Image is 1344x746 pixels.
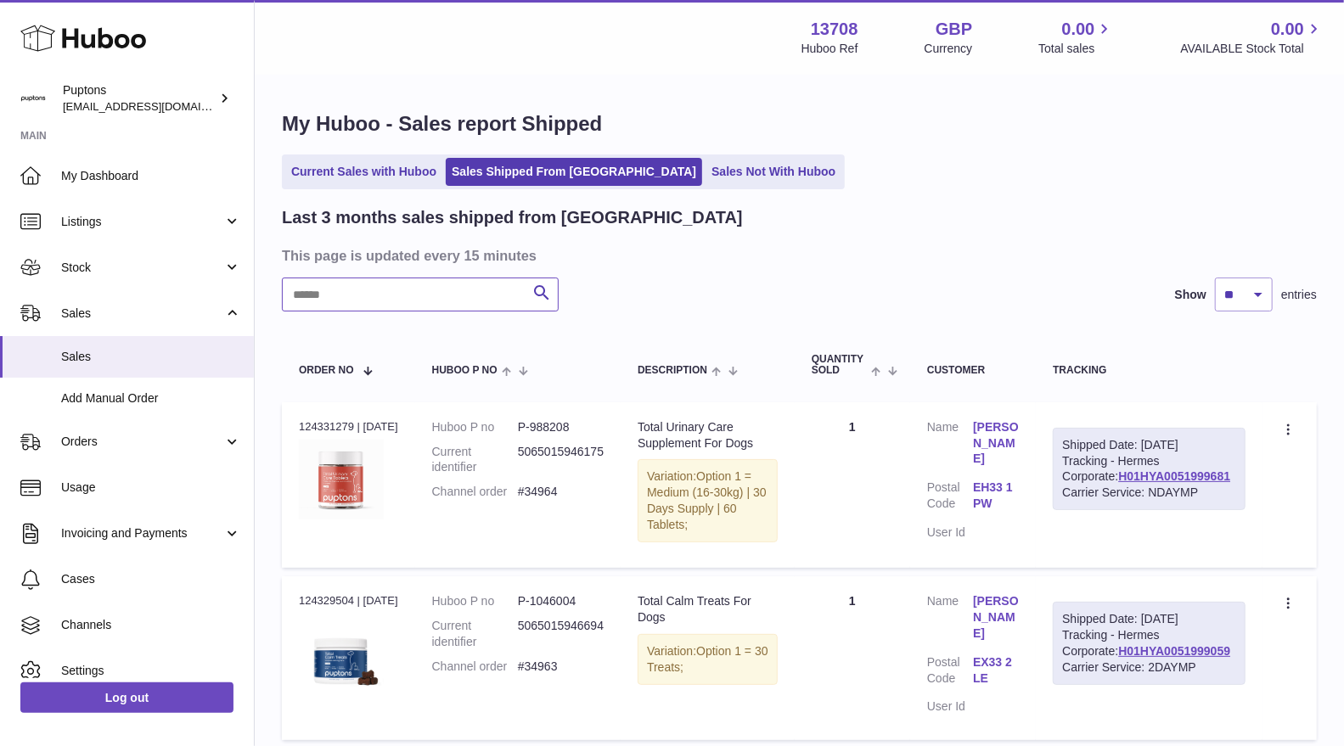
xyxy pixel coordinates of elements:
div: Tracking [1053,365,1246,376]
span: Invoicing and Payments [61,525,223,541]
span: Option 1 = Medium (16-30kg) | 30 Days Supply | 60 Tablets; [647,469,767,531]
a: [PERSON_NAME] [973,419,1019,468]
a: H01HYA0051999681 [1118,469,1230,483]
span: Total sales [1038,41,1114,57]
h3: This page is updated every 15 minutes [282,246,1313,265]
dt: User Id [927,698,973,715]
span: Sales [61,349,241,365]
a: Current Sales with Huboo [285,158,442,186]
span: Orders [61,434,223,450]
span: [EMAIL_ADDRESS][DOMAIN_NAME] [63,99,250,113]
div: Shipped Date: [DATE] [1062,437,1236,453]
dd: P-988208 [518,419,604,435]
dt: Huboo P no [432,593,518,609]
div: 124331279 | [DATE] [299,419,398,435]
span: Order No [299,365,354,376]
span: 0.00 [1062,18,1095,41]
span: Add Manual Order [61,390,241,407]
div: Tracking - Hermes Corporate: [1053,428,1246,511]
dd: P-1046004 [518,593,604,609]
label: Show [1175,287,1206,303]
span: Huboo P no [432,365,498,376]
dd: #34964 [518,484,604,500]
a: Log out [20,682,233,713]
dt: Channel order [432,484,518,500]
span: Option 1 = 30 Treats; [647,644,768,674]
img: hello@puptons.com [20,86,46,111]
strong: 13708 [811,18,858,41]
dd: #34963 [518,659,604,675]
a: 0.00 AVAILABLE Stock Total [1180,18,1324,57]
dt: Name [927,593,973,646]
div: Total Calm Treats For Dogs [638,593,778,625]
a: Sales Not With Huboo [706,158,841,186]
dt: User Id [927,524,973,541]
div: Tracking - Hermes Corporate: [1053,602,1246,685]
dt: Postal Code [927,654,973,691]
div: Variation: [638,634,778,685]
span: Stock [61,260,223,276]
h1: My Huboo - Sales report Shipped [282,110,1317,137]
dt: Huboo P no [432,419,518,435]
a: [PERSON_NAME] [973,593,1019,642]
span: Sales [61,306,223,322]
span: Usage [61,480,241,496]
div: Carrier Service: NDAYMP [1062,485,1236,501]
strong: GBP [936,18,972,41]
div: Carrier Service: 2DAYMP [1062,659,1236,676]
div: Huboo Ref [801,41,858,57]
div: Variation: [638,459,778,542]
span: My Dashboard [61,168,241,184]
div: Customer [927,365,1019,376]
img: Total_Calm_TreatsMain.jpg [299,614,384,699]
a: Sales Shipped From [GEOGRAPHIC_DATA] [446,158,702,186]
dt: Name [927,419,973,472]
span: Listings [61,214,223,230]
div: 124329504 | [DATE] [299,593,398,609]
div: Currency [925,41,973,57]
span: Quantity Sold [812,354,867,376]
dt: Current identifier [432,444,518,476]
dd: 5065015946694 [518,618,604,650]
a: H01HYA0051999059 [1118,644,1230,658]
div: Shipped Date: [DATE] [1062,611,1236,627]
div: Total Urinary Care Supplement For Dogs [638,419,778,452]
span: Channels [61,617,241,633]
a: 0.00 Total sales [1038,18,1114,57]
td: 1 [795,576,910,740]
span: 0.00 [1271,18,1304,41]
img: TotalUrinaryCareTablets120.jpg [299,440,384,519]
a: EX33 2LE [973,654,1019,687]
span: Settings [61,663,241,679]
a: EH33 1PW [973,480,1019,512]
div: Puptons [63,82,216,115]
span: Cases [61,571,241,587]
span: AVAILABLE Stock Total [1180,41,1324,57]
dd: 5065015946175 [518,444,604,476]
span: entries [1281,287,1317,303]
td: 1 [795,402,910,568]
h2: Last 3 months sales shipped from [GEOGRAPHIC_DATA] [282,206,743,229]
dt: Postal Code [927,480,973,516]
span: Description [638,365,707,376]
dt: Current identifier [432,618,518,650]
dt: Channel order [432,659,518,675]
